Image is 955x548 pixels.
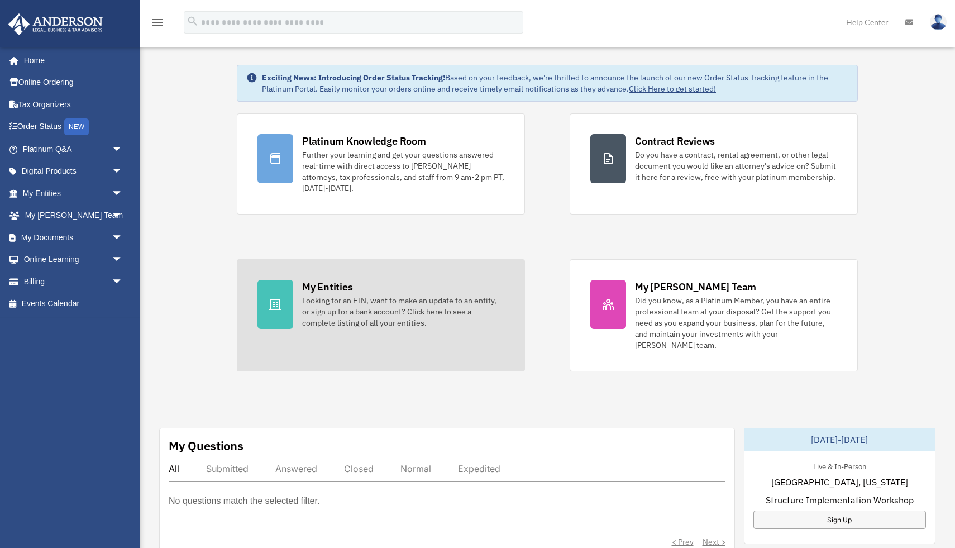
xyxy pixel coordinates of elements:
a: Platinum Knowledge Room Further your learning and get your questions answered real-time with dire... [237,113,525,215]
div: Do you have a contract, rental agreement, or other legal document you would like an attorney's ad... [635,149,837,183]
img: User Pic [930,14,947,30]
div: My Questions [169,437,243,454]
span: arrow_drop_down [112,226,134,249]
div: Submitted [206,463,249,474]
div: Answered [275,463,317,474]
img: Anderson Advisors Platinum Portal [5,13,106,35]
div: My [PERSON_NAME] Team [635,280,756,294]
span: [GEOGRAPHIC_DATA], [US_STATE] [771,475,908,489]
div: Closed [344,463,374,474]
div: [DATE]-[DATE] [744,428,935,451]
a: menu [151,20,164,29]
div: Based on your feedback, we're thrilled to announce the launch of our new Order Status Tracking fe... [262,72,848,94]
a: Tax Organizers [8,93,140,116]
a: My [PERSON_NAME] Teamarrow_drop_down [8,204,140,227]
strong: Exciting News: Introducing Order Status Tracking! [262,73,445,83]
a: Online Learningarrow_drop_down [8,249,140,271]
div: Platinum Knowledge Room [302,134,426,148]
a: Digital Productsarrow_drop_down [8,160,140,183]
a: Online Ordering [8,72,140,94]
span: arrow_drop_down [112,270,134,293]
a: Click Here to get started! [629,84,716,94]
i: search [187,15,199,27]
div: Looking for an EIN, want to make an update to an entity, or sign up for a bank account? Click her... [302,295,504,328]
a: My Entities Looking for an EIN, want to make an update to an entity, or sign up for a bank accoun... [237,259,525,371]
a: My Documentsarrow_drop_down [8,226,140,249]
a: Billingarrow_drop_down [8,270,140,293]
span: arrow_drop_down [112,138,134,161]
div: Did you know, as a Platinum Member, you have an entire professional team at your disposal? Get th... [635,295,837,351]
a: Platinum Q&Aarrow_drop_down [8,138,140,160]
span: Structure Implementation Workshop [766,493,914,507]
i: menu [151,16,164,29]
div: Further your learning and get your questions answered real-time with direct access to [PERSON_NAM... [302,149,504,194]
span: arrow_drop_down [112,160,134,183]
a: My Entitiesarrow_drop_down [8,182,140,204]
a: My [PERSON_NAME] Team Did you know, as a Platinum Member, you have an entire professional team at... [570,259,858,371]
div: All [169,463,179,474]
div: Normal [400,463,431,474]
span: arrow_drop_down [112,204,134,227]
a: Sign Up [753,511,927,529]
p: No questions match the selected filter. [169,493,319,509]
a: Home [8,49,134,72]
span: arrow_drop_down [112,182,134,205]
a: Events Calendar [8,293,140,315]
a: Order StatusNEW [8,116,140,139]
span: arrow_drop_down [112,249,134,271]
a: Contract Reviews Do you have a contract, rental agreement, or other legal document you would like... [570,113,858,215]
div: NEW [64,118,89,135]
div: Expedited [458,463,500,474]
div: Live & In-Person [804,460,875,471]
div: Contract Reviews [635,134,715,148]
div: My Entities [302,280,352,294]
